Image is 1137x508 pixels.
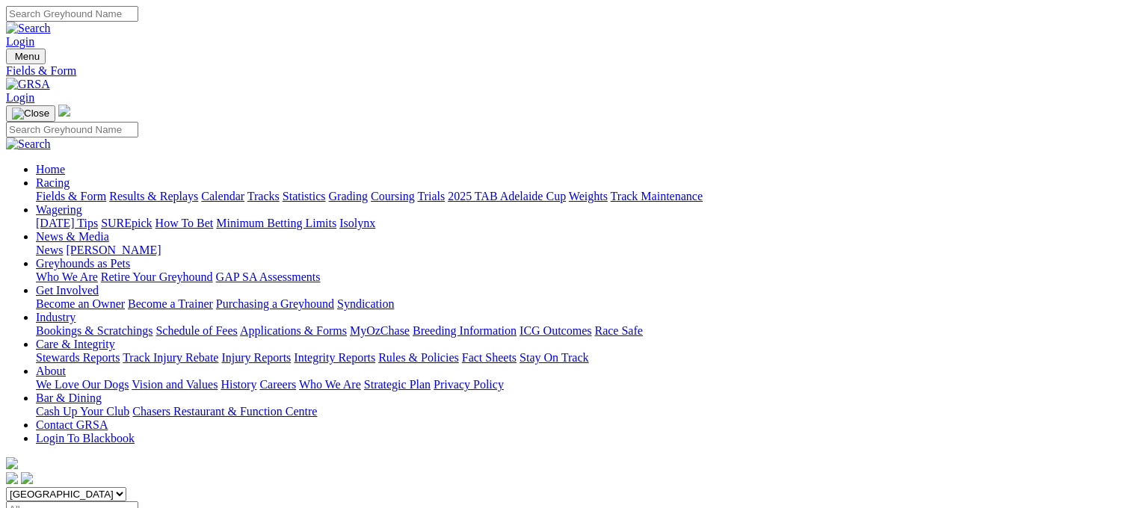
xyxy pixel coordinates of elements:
[6,22,51,35] img: Search
[6,6,138,22] input: Search
[201,190,244,202] a: Calendar
[36,351,1131,365] div: Care & Integrity
[221,378,256,391] a: History
[132,405,317,418] a: Chasers Restaurant & Function Centre
[294,351,375,364] a: Integrity Reports
[36,176,70,189] a: Racing
[36,324,1131,338] div: Industry
[611,190,703,202] a: Track Maintenance
[36,217,98,229] a: [DATE] Tips
[58,105,70,117] img: logo-grsa-white.png
[6,49,46,64] button: Toggle navigation
[36,190,1131,203] div: Racing
[6,91,34,104] a: Login
[6,105,55,122] button: Toggle navigation
[339,217,375,229] a: Isolynx
[413,324,517,337] a: Breeding Information
[101,270,213,283] a: Retire Your Greyhound
[6,78,50,91] img: GRSA
[36,378,129,391] a: We Love Our Dogs
[259,378,296,391] a: Careers
[36,203,82,216] a: Wagering
[36,311,76,323] a: Industry
[36,378,1131,391] div: About
[329,190,368,202] a: Grading
[594,324,642,337] a: Race Safe
[15,51,40,62] span: Menu
[109,190,198,202] a: Results & Replays
[36,270,1131,284] div: Greyhounds as Pets
[36,418,108,431] a: Contact GRSA
[299,378,361,391] a: Who We Are
[36,297,1131,311] div: Get Involved
[462,351,517,364] a: Fact Sheets
[36,391,102,404] a: Bar & Dining
[6,64,1131,78] a: Fields & Form
[448,190,566,202] a: 2025 TAB Adelaide Cup
[6,122,138,137] input: Search
[101,217,152,229] a: SUREpick
[36,351,120,364] a: Stewards Reports
[21,472,33,484] img: twitter.svg
[36,270,98,283] a: Who We Are
[216,217,336,229] a: Minimum Betting Limits
[216,297,334,310] a: Purchasing a Greyhound
[36,257,130,270] a: Greyhounds as Pets
[36,432,135,444] a: Login To Blackbook
[36,338,115,350] a: Care & Integrity
[36,190,106,202] a: Fields & Form
[350,324,410,337] a: MyOzChase
[36,230,109,243] a: News & Media
[36,324,152,337] a: Bookings & Scratchings
[221,351,291,364] a: Injury Reports
[12,108,49,120] img: Close
[36,297,125,310] a: Become an Owner
[6,35,34,48] a: Login
[520,351,588,364] a: Stay On Track
[337,297,394,310] a: Syndication
[216,270,321,283] a: GAP SA Assessments
[569,190,608,202] a: Weights
[36,405,1131,418] div: Bar & Dining
[128,297,213,310] a: Become a Trainer
[36,244,1131,257] div: News & Media
[6,457,18,469] img: logo-grsa-white.png
[36,284,99,297] a: Get Involved
[36,163,65,176] a: Home
[283,190,326,202] a: Statistics
[417,190,445,202] a: Trials
[36,405,129,418] a: Cash Up Your Club
[6,137,51,151] img: Search
[36,244,63,256] a: News
[66,244,161,256] a: [PERSON_NAME]
[364,378,431,391] a: Strategic Plan
[240,324,347,337] a: Applications & Forms
[378,351,459,364] a: Rules & Policies
[155,217,214,229] a: How To Bet
[123,351,218,364] a: Track Injury Rebate
[371,190,415,202] a: Coursing
[132,378,218,391] a: Vision and Values
[36,365,66,377] a: About
[434,378,504,391] a: Privacy Policy
[247,190,280,202] a: Tracks
[36,217,1131,230] div: Wagering
[6,472,18,484] img: facebook.svg
[155,324,237,337] a: Schedule of Fees
[520,324,591,337] a: ICG Outcomes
